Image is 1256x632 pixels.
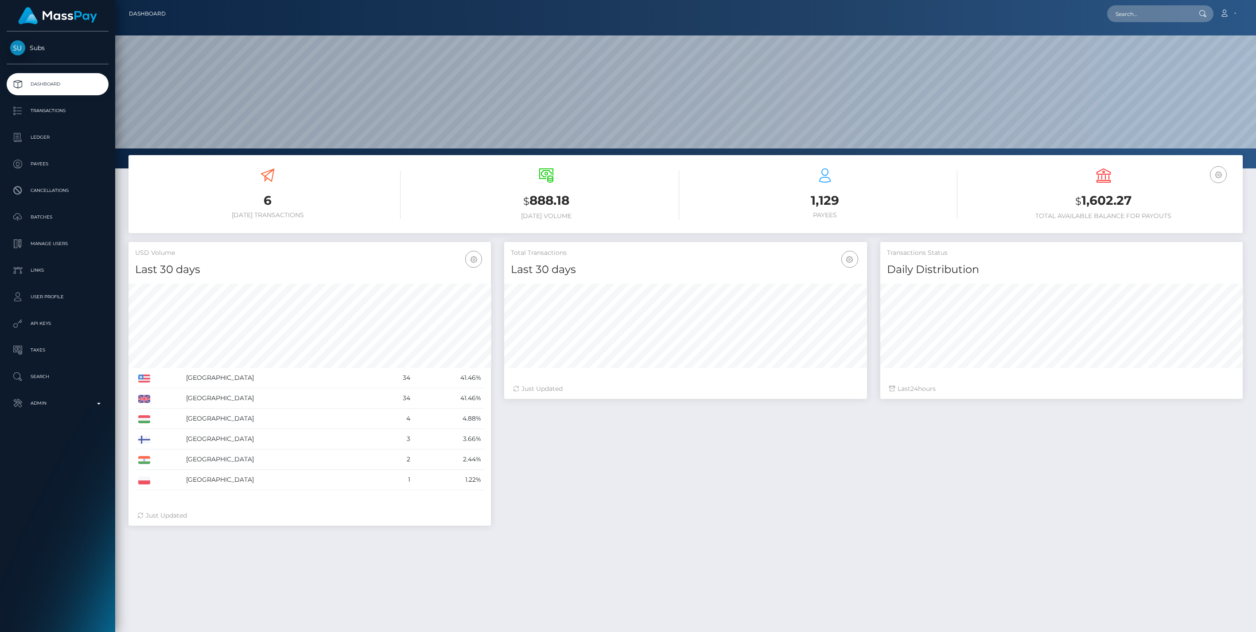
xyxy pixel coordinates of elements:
[692,211,958,219] h6: Payees
[887,262,1236,277] h4: Daily Distribution
[413,368,484,388] td: 41.46%
[7,126,109,148] a: Ledger
[138,476,150,484] img: PL.png
[413,449,484,470] td: 2.44%
[135,192,401,209] h3: 6
[523,195,529,207] small: $
[413,409,484,429] td: 4.88%
[137,511,482,520] div: Just Updated
[7,100,109,122] a: Transactions
[10,184,105,197] p: Cancellations
[377,449,413,470] td: 2
[10,211,105,224] p: Batches
[7,339,109,361] a: Taxes
[7,392,109,414] a: Admin
[10,157,105,171] p: Payees
[183,429,377,449] td: [GEOGRAPHIC_DATA]
[18,7,97,24] img: MassPay Logo
[10,397,105,410] p: Admin
[413,429,484,449] td: 3.66%
[1075,195,1081,207] small: $
[183,409,377,429] td: [GEOGRAPHIC_DATA]
[377,470,413,490] td: 1
[511,249,860,257] h5: Total Transactions
[7,312,109,335] a: API Keys
[414,212,679,220] h6: [DATE] Volume
[10,317,105,330] p: API Keys
[135,249,484,257] h5: USD Volume
[183,388,377,409] td: [GEOGRAPHIC_DATA]
[183,368,377,388] td: [GEOGRAPHIC_DATA]
[10,131,105,144] p: Ledger
[7,259,109,281] a: Links
[138,375,150,382] img: US.png
[1107,5,1190,22] input: Search...
[10,104,105,117] p: Transactions
[971,192,1236,210] h3: 1,602.27
[10,343,105,357] p: Taxes
[7,206,109,228] a: Batches
[10,40,25,55] img: Subs
[10,237,105,250] p: Manage Users
[10,78,105,91] p: Dashboard
[377,409,413,429] td: 4
[129,4,166,23] a: Dashboard
[971,212,1236,220] h6: Total Available Balance for Payouts
[138,436,150,444] img: FI.png
[910,385,918,393] span: 24
[413,470,484,490] td: 1.22%
[7,153,109,175] a: Payees
[887,249,1236,257] h5: Transactions Status
[377,368,413,388] td: 34
[377,388,413,409] td: 34
[7,366,109,388] a: Search
[138,456,150,464] img: IN.png
[135,262,484,277] h4: Last 30 days
[7,73,109,95] a: Dashboard
[513,384,858,394] div: Just Updated
[135,211,401,219] h6: [DATE] Transactions
[138,395,150,403] img: GB.png
[7,179,109,202] a: Cancellations
[511,262,860,277] h4: Last 30 days
[183,470,377,490] td: [GEOGRAPHIC_DATA]
[10,370,105,383] p: Search
[138,415,150,423] img: HU.png
[7,233,109,255] a: Manage Users
[377,429,413,449] td: 3
[692,192,958,209] h3: 1,129
[7,286,109,308] a: User Profile
[413,388,484,409] td: 41.46%
[414,192,679,210] h3: 888.18
[10,264,105,277] p: Links
[10,290,105,304] p: User Profile
[889,384,1234,394] div: Last hours
[7,44,109,52] span: Subs
[183,449,377,470] td: [GEOGRAPHIC_DATA]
